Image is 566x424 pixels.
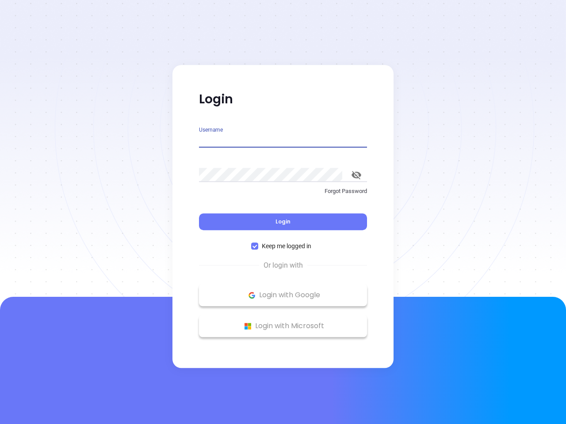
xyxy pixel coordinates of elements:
[199,91,367,107] p: Login
[275,218,291,225] span: Login
[259,260,307,271] span: Or login with
[242,321,253,332] img: Microsoft Logo
[246,290,257,301] img: Google Logo
[199,127,223,132] label: Username
[203,288,363,302] p: Login with Google
[258,241,315,251] span: Keep me logged in
[199,213,367,230] button: Login
[199,187,367,203] a: Forgot Password
[199,315,367,337] button: Microsoft Logo Login with Microsoft
[199,284,367,306] button: Google Logo Login with Google
[203,319,363,333] p: Login with Microsoft
[346,164,367,185] button: toggle password visibility
[199,187,367,196] p: Forgot Password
